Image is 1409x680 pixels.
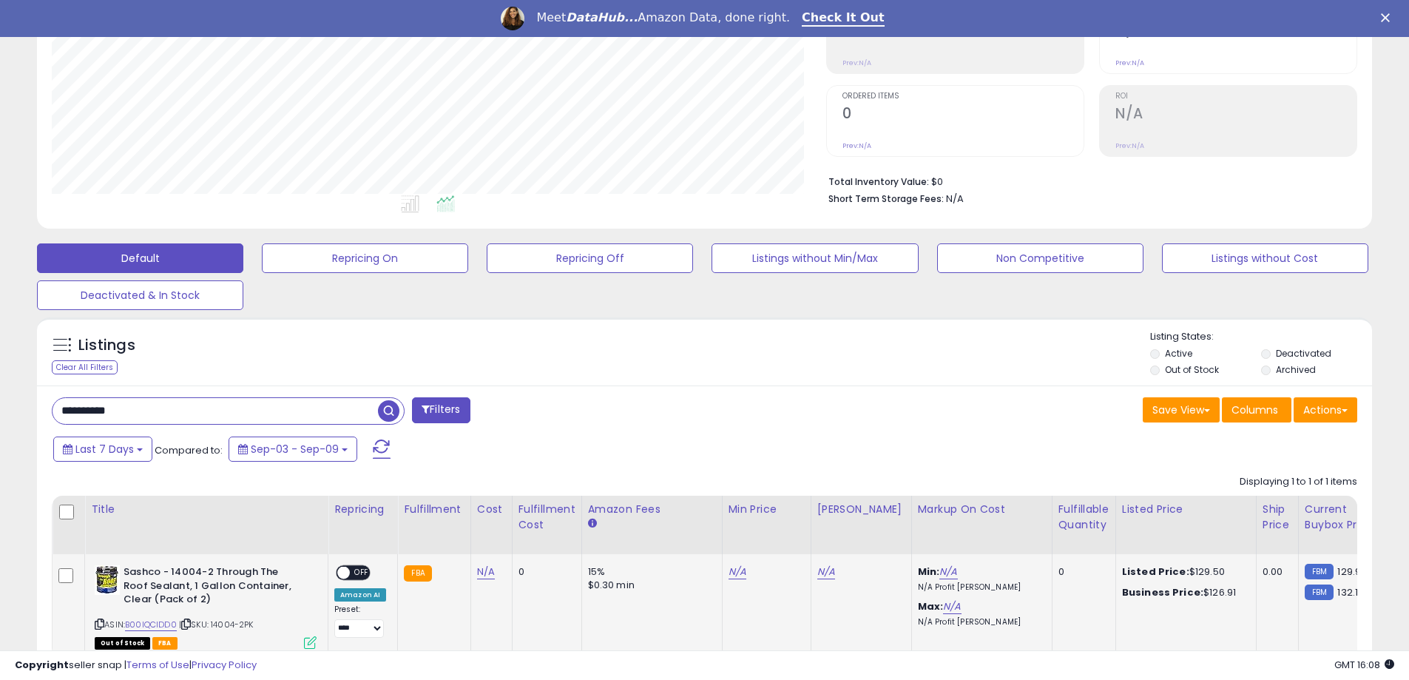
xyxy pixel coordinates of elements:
[911,496,1052,554] th: The percentage added to the cost of goods (COGS) that forms the calculator for Min & Max prices.
[1240,475,1357,489] div: Displaying 1 to 1 of 1 items
[477,502,506,517] div: Cost
[828,172,1346,189] li: $0
[229,437,357,462] button: Sep-03 - Sep-09
[842,105,1084,125] h2: 0
[842,58,871,67] small: Prev: N/A
[1150,330,1372,344] p: Listing States:
[817,502,905,517] div: [PERSON_NAME]
[918,599,944,613] b: Max:
[1222,397,1291,423] button: Columns
[404,502,464,517] div: Fulfillment
[95,565,317,647] div: ASIN:
[918,502,1046,517] div: Markup on Cost
[842,141,871,150] small: Prev: N/A
[91,502,322,517] div: Title
[15,659,257,673] div: seller snap | |
[802,10,885,27] a: Check It Out
[1115,141,1144,150] small: Prev: N/A
[518,565,570,579] div: 0
[1294,397,1357,423] button: Actions
[1115,92,1356,101] span: ROI
[946,192,964,206] span: N/A
[918,565,940,579] b: Min:
[588,502,716,517] div: Amazon Fees
[828,175,929,188] b: Total Inventory Value:
[350,567,374,579] span: OFF
[1122,565,1245,579] div: $129.50
[588,565,711,579] div: 15%
[1334,658,1394,672] span: 2025-09-17 16:08 GMT
[152,637,178,650] span: FBA
[729,502,805,517] div: Min Price
[477,565,495,579] a: N/A
[1122,502,1250,517] div: Listed Price
[1165,363,1219,376] label: Out of Stock
[712,243,918,273] button: Listings without Min/Max
[943,599,961,614] a: N/A
[37,243,243,273] button: Default
[1263,502,1292,533] div: Ship Price
[95,637,150,650] span: All listings that are currently out of stock and unavailable for purchase on Amazon
[1305,585,1334,600] small: FBM
[262,243,468,273] button: Repricing On
[1263,565,1287,579] div: 0.00
[1143,397,1220,423] button: Save View
[939,565,957,579] a: N/A
[1115,58,1144,67] small: Prev: N/A
[918,617,1041,627] p: N/A Profit [PERSON_NAME]
[1305,502,1381,533] div: Current Buybox Price
[1162,243,1368,273] button: Listings without Cost
[52,360,118,374] div: Clear All Filters
[334,588,386,602] div: Amazon AI
[937,243,1143,273] button: Non Competitive
[1122,586,1245,599] div: $126.91
[78,335,135,356] h5: Listings
[15,658,69,672] strong: Copyright
[95,565,120,595] img: 51aEKChQLDL._SL40_.jpg
[842,92,1084,101] span: Ordered Items
[179,619,254,630] span: | SKU: 14004-2PK
[155,443,223,457] span: Compared to:
[53,437,152,462] button: Last 7 Days
[729,565,746,579] a: N/A
[404,565,431,582] small: FBA
[192,658,257,672] a: Privacy Policy
[828,192,944,205] b: Short Term Storage Fees:
[251,442,339,457] span: Sep-03 - Sep-09
[1122,565,1189,579] b: Listed Price:
[75,442,134,457] span: Last 7 Days
[125,619,177,631] a: B00IQCIDD0
[487,243,693,273] button: Repricing Off
[1381,13,1396,22] div: Close
[1058,502,1109,533] div: Fulfillable Quantity
[918,582,1041,593] p: N/A Profit [PERSON_NAME]
[1337,585,1358,599] span: 132.1
[1122,585,1203,599] b: Business Price:
[124,565,303,610] b: Sashco - 14004-2 Through The Roof Sealant, 1 Gallon Container, Clear (Pack of 2)
[566,10,638,24] i: DataHub...
[1276,363,1316,376] label: Archived
[817,565,835,579] a: N/A
[501,7,524,30] img: Profile image for Georgie
[1276,347,1331,360] label: Deactivated
[1305,564,1334,579] small: FBM
[334,605,386,638] div: Preset:
[412,397,470,423] button: Filters
[588,579,711,592] div: $0.30 min
[536,10,790,25] div: Meet Amazon Data, done right.
[334,502,391,517] div: Repricing
[126,658,189,672] a: Terms of Use
[1337,565,1367,579] span: 129.99
[588,517,597,531] small: Amazon Fees.
[1165,347,1192,360] label: Active
[37,280,243,310] button: Deactivated & In Stock
[518,502,575,533] div: Fulfillment Cost
[1231,403,1278,417] span: Columns
[1115,105,1356,125] h2: N/A
[1058,565,1104,579] div: 0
